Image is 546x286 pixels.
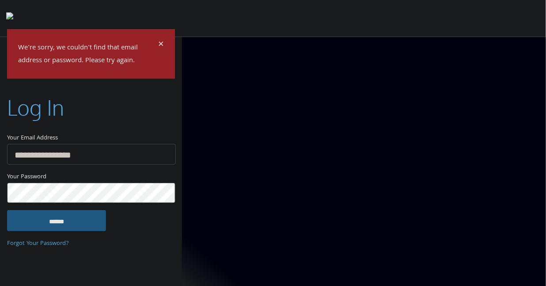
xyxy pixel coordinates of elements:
h2: Log In [7,93,64,122]
button: Dismiss alert [158,40,164,51]
img: todyl-logo-dark.svg [6,9,13,27]
label: Your Password [7,172,175,183]
p: We're sorry, we couldn't find that email address or password. Please try again. [18,42,157,68]
span: × [158,37,164,54]
a: Forgot Your Password? [7,239,69,248]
